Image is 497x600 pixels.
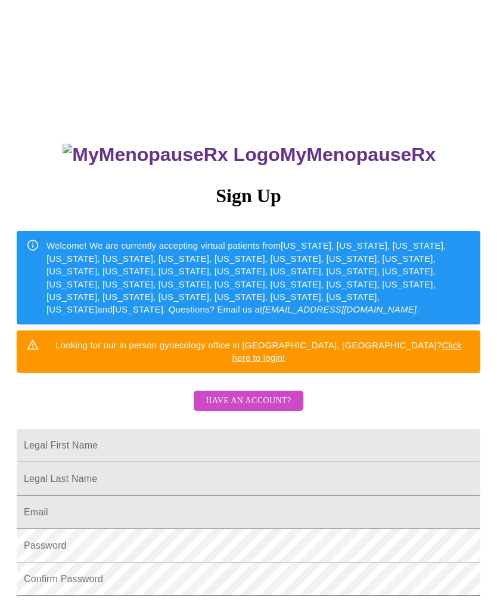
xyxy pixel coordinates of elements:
[194,391,303,412] button: Have an account?
[17,185,480,207] h3: Sign Up
[191,404,306,414] a: Have an account?
[46,234,471,321] div: Welcome! We are currently accepting virtual patients from [US_STATE], [US_STATE], [US_STATE], [US...
[262,304,417,314] em: [EMAIL_ADDRESS][DOMAIN_NAME]
[63,144,279,166] img: MyMenopauseRx Logo
[18,144,481,166] h3: MyMenopauseRx
[46,334,471,369] div: Looking for our in person gynecology office in [GEOGRAPHIC_DATA], [GEOGRAPHIC_DATA]?
[232,340,462,363] a: Click here to login!
[206,394,291,409] span: Have an account?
